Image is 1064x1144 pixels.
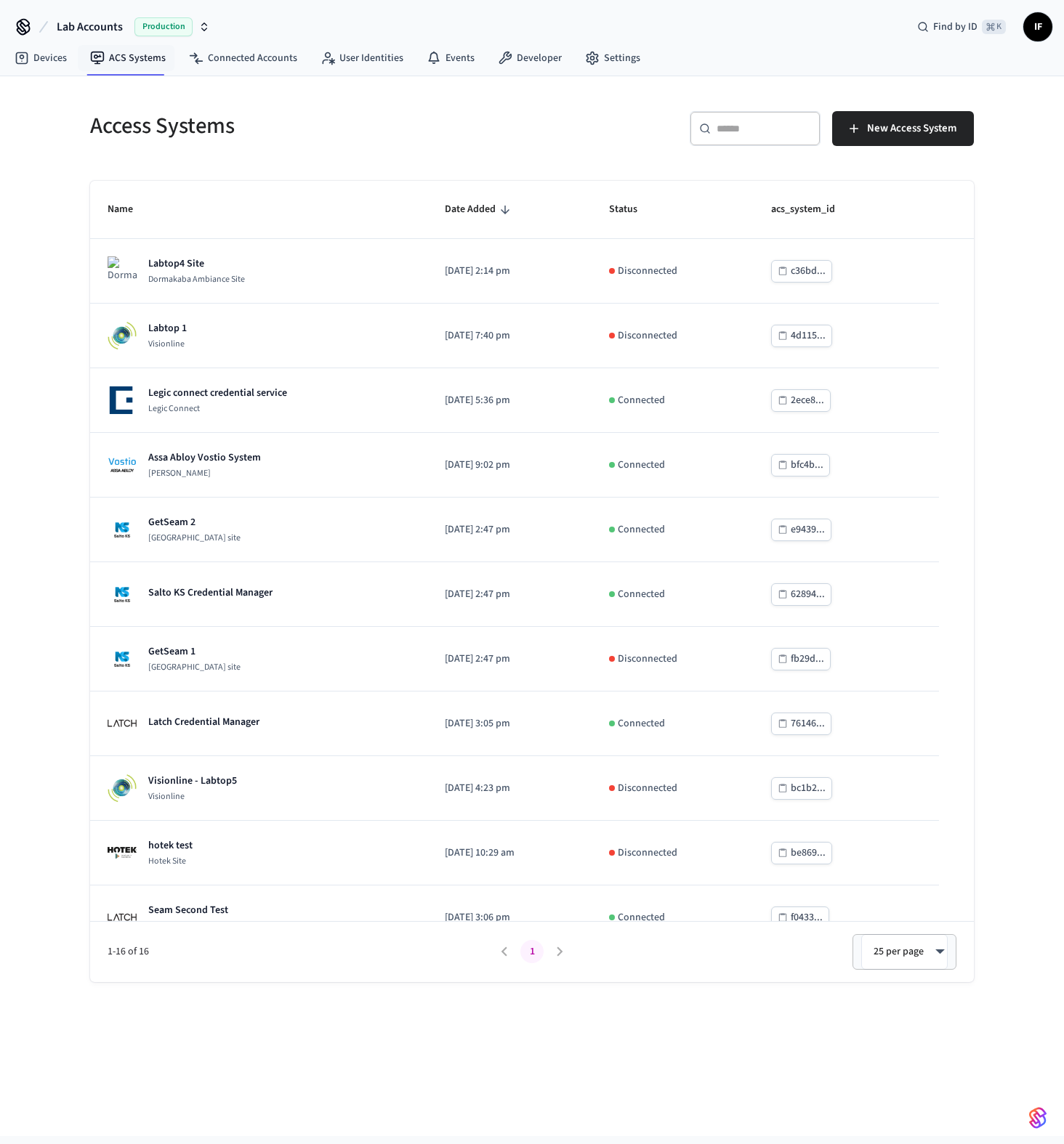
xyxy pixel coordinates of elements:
[832,111,974,146] button: New Access System
[148,903,228,917] p: Seam Second Test
[148,532,241,544] p: [GEOGRAPHIC_DATA] site
[148,403,287,415] p: Legic Connect
[791,585,825,604] div: 62894...
[618,910,665,925] p: Connected
[108,198,152,221] span: Name
[771,454,830,476] button: bfc4b...
[867,119,956,138] span: New Access System
[148,386,287,400] p: Legic connect credential service
[108,774,137,803] img: Visionline Logo
[148,274,245,285] p: Dormakaba Ambiance Site
[618,522,665,537] p: Connected
[108,450,137,479] img: Assa Abloy Vostio Logo
[108,515,137,544] img: Salto KS site Logo
[108,838,137,867] img: Hotek Site Logo
[108,321,137,350] img: Visionline Logo
[791,715,825,733] div: 76146...
[108,644,137,673] img: Salto KS site Logo
[771,198,854,221] span: acs_system_id
[1023,12,1052,41] button: IF
[520,940,544,963] button: page 1
[791,456,823,474] div: bfc4b...
[148,450,261,465] p: Assa Abloy Vostio System
[309,45,415,71] a: User Identities
[445,910,574,925] p: [DATE] 3:06 pm
[791,779,826,798] div: bc1b2...
[148,468,261,479] p: [PERSON_NAME]
[57,18,123,36] span: Lab Accounts
[771,777,832,800] button: bc1b2...
[618,328,677,344] p: Disconnected
[445,458,574,473] p: [DATE] 9:02 pm
[90,111,523,141] h5: Access Systems
[148,338,187,350] p: Visionline
[618,845,677,861] p: Disconnected
[148,515,241,530] p: GetSeam 2
[148,774,237,788] p: Visionline - Labtop5
[445,522,574,537] p: [DATE] 2:47 pm
[861,934,948,969] div: 25 per page
[108,580,137,609] img: Salto KS site Logo
[445,652,574,667] p: [DATE] 2:47 pm
[148,321,187,336] p: Labtop 1
[148,838,193,853] p: hotek test
[771,583,831,606] button: 62894...
[148,856,193,867] p: Hotek Site
[618,716,665,731] p: Connected
[148,662,241,673] p: [GEOGRAPHIC_DATA] site
[771,325,832,347] button: 4d115...
[771,519,831,541] button: e9439...
[415,45,486,71] a: Events
[791,844,826,862] div: be869...
[445,198,515,221] span: Date Added
[108,903,137,932] img: Latch Building Logo
[134,17,193,36] span: Production
[3,45,78,71] a: Devices
[445,393,574,408] p: [DATE] 5:36 pm
[791,262,826,280] div: c36bd...
[791,521,825,539] div: e9439...
[1029,1106,1047,1129] img: SeamLogoGradient.69752ec5.svg
[148,715,259,729] p: Latch Credential Manager
[791,392,824,410] div: 2ece8...
[445,587,574,602] p: [DATE] 2:47 pm
[618,393,665,408] p: Connected
[771,389,831,412] button: 2ece8...
[791,650,824,668] div: fb29d...
[148,644,241,659] p: GetSeam 1
[618,458,665,473] p: Connected
[445,264,574,279] p: [DATE] 2:14 pm
[573,45,652,71] a: Settings
[486,45,573,71] a: Developer
[982,20,1006,34] span: ⌘ K
[1025,14,1051,40] span: IF
[618,652,677,667] p: Disconnected
[771,906,829,929] button: f0433...
[771,842,832,864] button: be869...
[148,791,237,803] p: Visionline
[445,328,574,344] p: [DATE] 7:40 pm
[78,45,177,71] a: ACS Systems
[771,648,831,670] button: fb29d...
[108,944,491,960] span: 1-16 of 16
[148,585,273,600] p: Salto KS Credential Manager
[491,940,573,963] nav: pagination navigation
[108,709,137,738] img: Latch Building Logo
[445,716,574,731] p: [DATE] 3:05 pm
[933,20,978,34] span: Find by ID
[609,198,656,221] span: Status
[148,256,245,271] p: Labtop4 Site
[177,45,309,71] a: Connected Accounts
[771,713,831,735] button: 76146...
[445,781,574,796] p: [DATE] 4:23 pm
[618,781,677,796] p: Disconnected
[618,587,665,602] p: Connected
[445,845,574,861] p: [DATE] 10:29 am
[108,256,137,285] img: Dormakaba Ambiance Site Logo
[771,260,832,283] button: c36bd...
[618,264,677,279] p: Disconnected
[108,386,137,415] img: Legic Connect Logo
[791,327,826,345] div: 4d115...
[791,909,823,927] div: f0433...
[906,14,1017,40] div: Find by ID⌘ K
